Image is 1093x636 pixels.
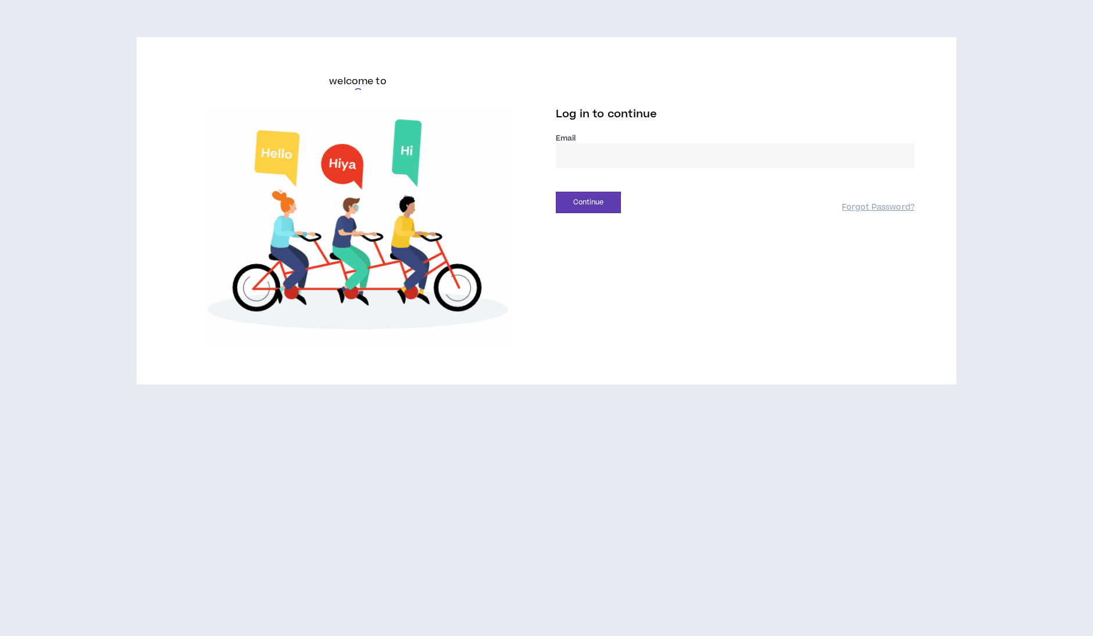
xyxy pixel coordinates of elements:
[178,108,537,347] img: Welcome to Wripple
[329,74,387,88] h6: welcome to
[556,133,915,143] label: Email
[556,107,657,121] span: Log in to continue
[556,192,621,213] button: Continue
[842,202,915,213] a: Forgot Password?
